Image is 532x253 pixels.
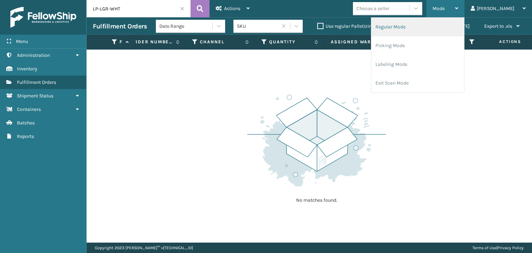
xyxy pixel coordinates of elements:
[119,39,122,45] label: Fulfillment Order Id
[17,52,50,58] span: Administration
[331,39,380,45] label: Assigned Warehouse
[371,18,464,36] li: Regular Mode
[93,22,147,30] h3: Fulfillment Orders
[371,74,464,93] li: Exit Scan Mode
[17,106,41,112] span: Containers
[237,23,278,30] div: SKU
[224,6,240,11] span: Actions
[16,38,28,44] span: Menu
[477,36,525,47] span: Actions
[484,23,512,29] span: Export to .xls
[356,5,389,12] div: Choose a seller
[159,23,213,30] div: Date Range
[269,39,311,45] label: Quantity
[17,120,35,126] span: Batches
[95,243,193,253] p: Copyright 2023 [PERSON_NAME]™ v [TECHNICAL_ID]
[317,23,388,29] label: Use regular Palletizing mode
[17,133,34,139] span: Reports
[131,39,172,45] label: Order Number
[371,55,464,74] li: Labeling Mode
[10,7,76,28] img: logo
[472,245,496,250] a: Terms of Use
[17,66,37,72] span: Inventory
[497,245,524,250] a: Privacy Policy
[17,79,56,85] span: Fulfillment Orders
[472,243,524,253] div: |
[433,6,445,11] span: Mode
[200,39,242,45] label: Channel
[17,93,53,99] span: Shipment Status
[371,36,464,55] li: Picking Mode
